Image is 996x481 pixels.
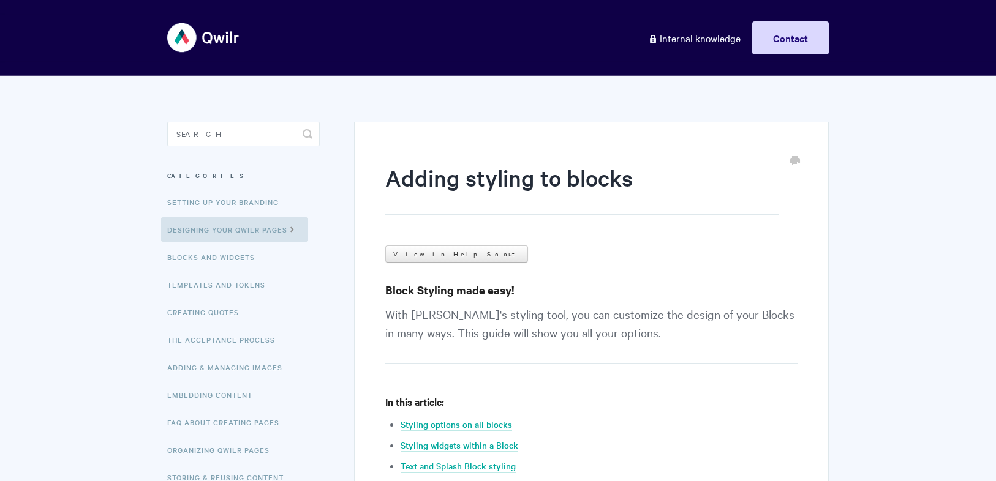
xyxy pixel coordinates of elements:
img: Qwilr Help Center [167,15,240,61]
a: Embedding Content [167,382,262,407]
a: Contact [752,21,829,54]
a: Setting up your Branding [167,190,288,214]
a: The Acceptance Process [167,327,284,352]
a: Internal knowledge [639,21,750,54]
h3: Categories [167,165,320,187]
a: Templates and Tokens [167,272,274,297]
a: Text and Splash Block styling [401,460,516,473]
strong: In this article: [385,395,444,408]
a: View in Help Scout [385,245,528,263]
a: Print this Article [790,155,800,168]
h1: Adding styling to blocks [385,162,779,215]
a: Blocks and Widgets [167,245,264,269]
a: Styling widgets within a Block [401,439,518,452]
p: With [PERSON_NAME]'s styling tool, you can customize the design of your Blocks in many ways. This... [385,305,798,364]
a: Styling options on all blocks [401,418,512,431]
a: FAQ About Creating Pages [167,410,289,434]
a: Creating Quotes [167,300,248,324]
a: Organizing Qwilr Pages [167,438,279,462]
a: Adding & Managing Images [167,355,292,379]
input: Search [167,122,320,146]
a: Designing Your Qwilr Pages [161,217,308,242]
h3: Block Styling made easy! [385,282,798,299]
